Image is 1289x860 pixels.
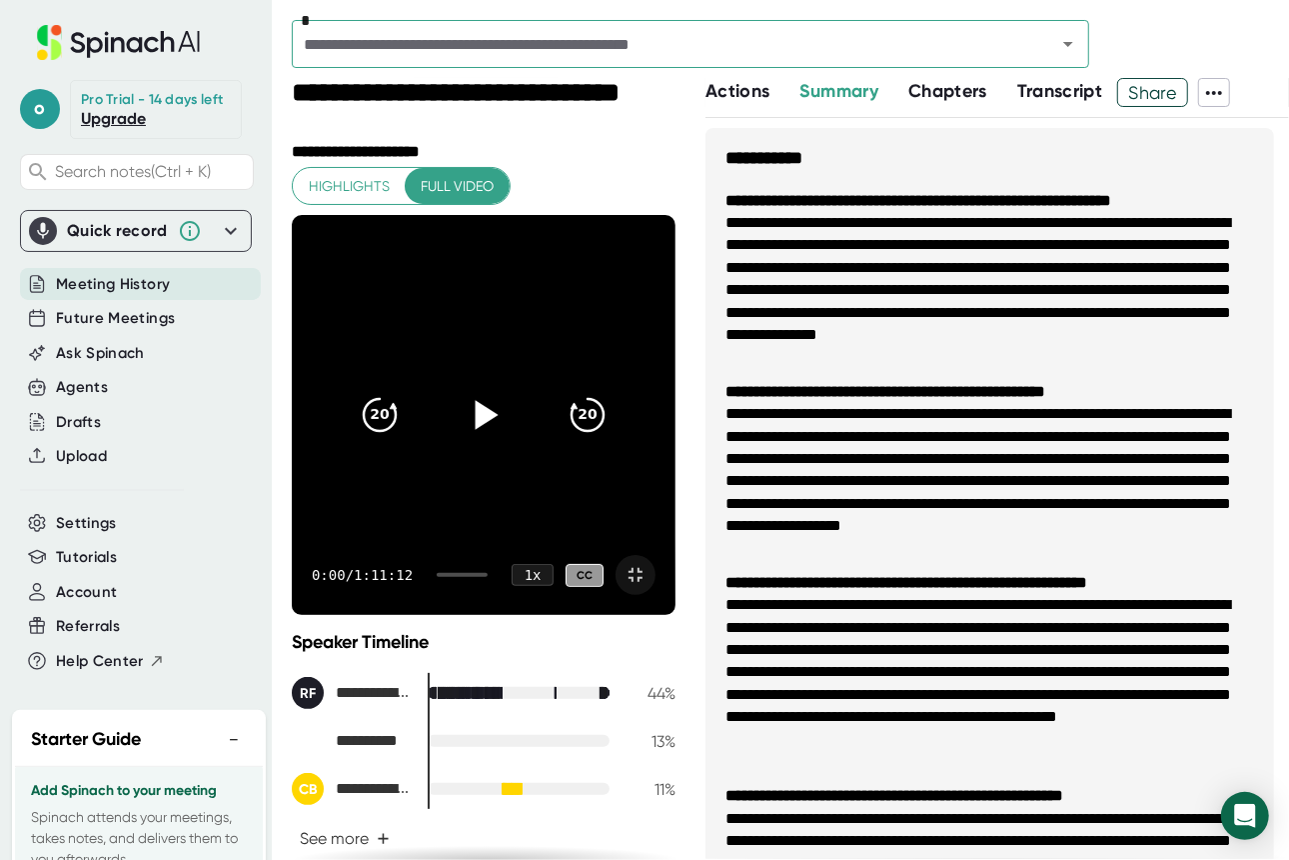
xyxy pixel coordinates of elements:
[626,684,675,703] div: 44 %
[292,773,412,805] div: Catherine Bruno
[293,168,406,205] button: Highlights
[292,677,324,709] div: RF
[56,512,117,535] button: Settings
[292,725,324,757] div: FC
[800,78,878,105] button: Summary
[56,650,165,673] button: Help Center
[1118,75,1187,110] span: Share
[309,174,390,199] span: Highlights
[1054,30,1082,58] button: Open
[908,78,987,105] button: Chapters
[56,615,120,638] button: Referrals
[81,109,146,128] a: Upgrade
[705,78,769,105] button: Actions
[1221,792,1269,840] div: Open Intercom Messenger
[705,80,769,102] span: Actions
[566,564,604,587] div: CC
[31,726,141,753] h2: Starter Guide
[56,342,145,365] button: Ask Spinach
[512,564,554,586] div: 1 x
[421,174,494,199] span: Full video
[626,780,675,799] div: 11 %
[292,773,324,805] div: CB
[56,273,170,296] button: Meeting History
[67,221,168,241] div: Quick record
[292,631,675,653] div: Speaker Timeline
[56,411,101,434] button: Drafts
[1017,78,1103,105] button: Transcript
[312,567,413,583] div: 0:00 / 1:11:12
[56,445,107,468] button: Upload
[56,307,175,330] button: Future Meetings
[56,581,117,604] button: Account
[377,831,390,847] span: +
[56,376,108,399] button: Agents
[292,821,398,856] button: See more+
[626,732,675,751] div: 13 %
[1117,78,1188,107] button: Share
[29,211,243,251] div: Quick record
[1017,80,1103,102] span: Transcript
[55,162,211,181] span: Search notes (Ctrl + K)
[221,725,247,754] button: −
[292,677,412,709] div: Robert Francis
[800,80,878,102] span: Summary
[81,91,223,109] div: Pro Trial - 14 days left
[20,89,60,129] span: o
[908,80,987,102] span: Chapters
[31,783,247,799] h3: Add Spinach to your meeting
[56,546,117,569] button: Tutorials
[405,168,510,205] button: Full video
[56,650,144,673] span: Help Center
[292,725,412,757] div: Frank Cupo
